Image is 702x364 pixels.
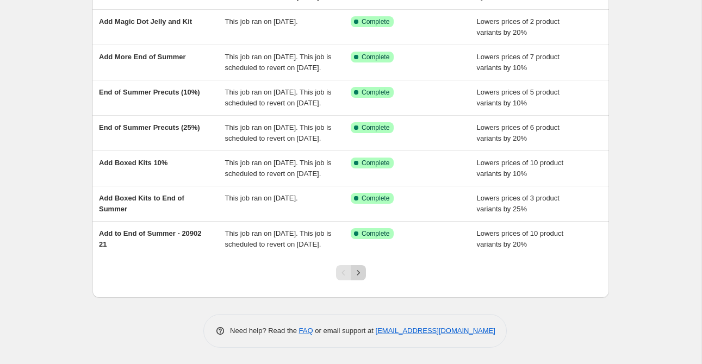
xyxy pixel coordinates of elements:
span: End of Summer Precuts (10%) [99,88,200,96]
span: Complete [362,159,389,167]
span: or email support at [313,327,376,335]
span: Complete [362,88,389,97]
span: This job ran on [DATE]. This job is scheduled to revert on [DATE]. [225,53,332,72]
span: Lowers prices of 3 product variants by 25% [477,194,560,213]
span: Complete [362,123,389,132]
span: Lowers prices of 5 product variants by 10% [477,88,560,107]
span: Complete [362,17,389,26]
span: Lowers prices of 10 product variants by 20% [477,229,564,248]
span: Lowers prices of 2 product variants by 20% [477,17,560,36]
a: [EMAIL_ADDRESS][DOMAIN_NAME] [376,327,495,335]
span: Lowers prices of 6 product variants by 20% [477,123,560,142]
button: Next [351,265,366,280]
span: Need help? Read the [230,327,299,335]
span: This job ran on [DATE]. This job is scheduled to revert on [DATE]. [225,123,332,142]
span: Add Magic Dot Jelly and Kit [99,17,192,26]
span: Complete [362,194,389,203]
a: FAQ [299,327,313,335]
span: Add More End of Summer [99,53,186,61]
span: Complete [362,53,389,61]
span: Lowers prices of 10 product variants by 10% [477,159,564,178]
nav: Pagination [336,265,366,280]
span: This job ran on [DATE]. This job is scheduled to revert on [DATE]. [225,159,332,178]
span: Add Boxed Kits to End of Summer [99,194,184,213]
span: Lowers prices of 7 product variants by 10% [477,53,560,72]
span: This job ran on [DATE]. [225,194,298,202]
span: End of Summer Precuts (25%) [99,123,200,131]
span: Add Boxed Kits 10% [99,159,167,167]
span: Add to End of Summer - 20902 21 [99,229,202,248]
span: This job ran on [DATE]. This job is scheduled to revert on [DATE]. [225,229,332,248]
span: This job ran on [DATE]. [225,17,298,26]
span: Complete [362,229,389,238]
span: This job ran on [DATE]. This job is scheduled to revert on [DATE]. [225,88,332,107]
